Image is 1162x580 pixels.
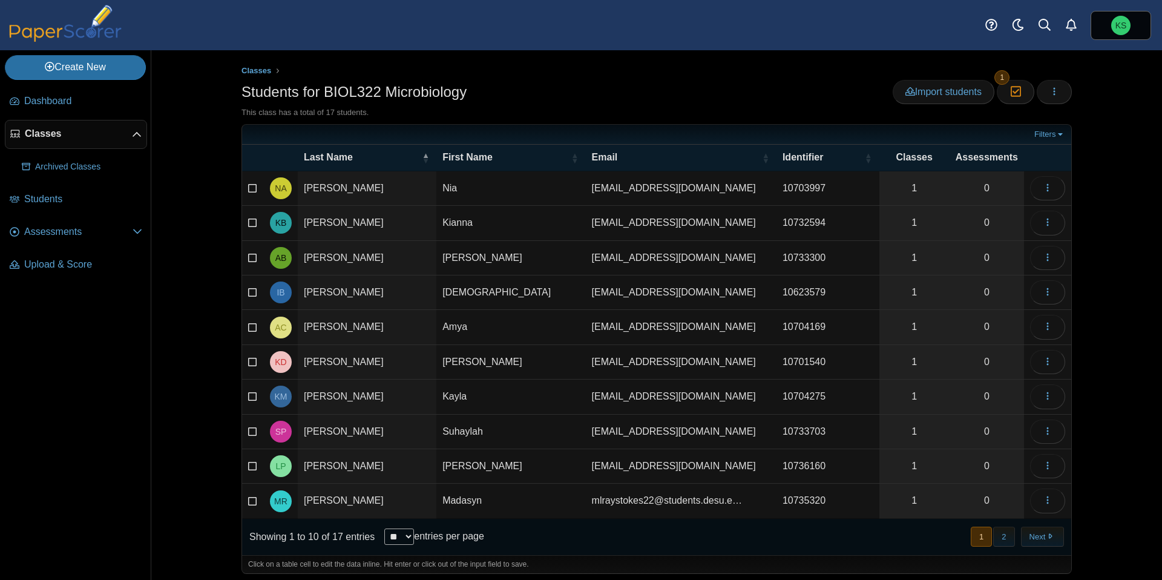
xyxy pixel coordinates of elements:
a: 1 [879,380,950,414]
a: 1 [879,345,950,379]
td: 10623579 [776,275,879,310]
a: Dashboard [5,87,147,116]
a: Upload & Score [5,251,147,280]
td: 10704275 [776,380,879,414]
a: Create New [5,55,146,79]
div: Showing 1 to 10 of 17 entries [242,519,375,555]
button: 1 [971,527,992,547]
span: Classes [241,66,271,75]
a: PaperScorer [5,33,126,44]
div: Click on a table cell to edit the data inline. Hit enter or click out of the input field to save. [242,555,1071,573]
td: [PERSON_NAME] [298,380,436,414]
td: 10735320 [776,484,879,518]
td: [PERSON_NAME] [298,415,436,449]
td: Madasyn [436,484,585,518]
a: 0 [950,415,1024,449]
td: 10701540 [776,345,879,380]
a: Filters [1031,128,1068,140]
span: Kianna Barrow [275,219,287,227]
td: [EMAIL_ADDRESS][DOMAIN_NAME] [586,171,776,206]
span: First Name [442,152,493,162]
a: Kevin Shuman [1091,11,1151,40]
td: [PERSON_NAME] [298,206,436,240]
a: 0 [950,310,1024,344]
span: Leah Powell [275,462,286,470]
span: Ariel Broach [275,254,287,262]
a: 1 [879,206,950,240]
label: entries per page [414,531,484,541]
span: Classes [25,127,132,140]
a: 0 [950,380,1024,414]
span: Email [592,152,618,162]
span: 1 [994,70,1009,85]
td: [EMAIL_ADDRESS][DOMAIN_NAME] [586,241,776,275]
td: [PERSON_NAME] [298,241,436,275]
span: Madasyn Ray-Stokes [274,497,287,506]
span: Identifier : Activate to sort [865,145,872,170]
a: 0 [950,171,1024,205]
td: [PERSON_NAME] [436,345,585,380]
span: Upload & Score [24,258,142,271]
span: Kennedy Dease [275,358,286,366]
a: 0 [950,275,1024,309]
a: Classes [238,64,275,79]
span: Assessments [956,152,1018,162]
span: Suhaylah Pitts [275,427,287,436]
button: 2 [993,527,1014,547]
td: [DEMOGRAPHIC_DATA] [436,275,585,310]
td: [EMAIL_ADDRESS][DOMAIN_NAME] [586,415,776,449]
a: 1 [879,241,950,275]
a: Classes [5,120,147,149]
a: Import students [893,80,994,104]
td: [EMAIL_ADDRESS][DOMAIN_NAME] [586,206,776,240]
span: Kevin Shuman [1111,16,1131,35]
span: Kayla Morgan [275,392,287,401]
a: 1 [879,275,950,309]
span: Classes [896,152,933,162]
td: [EMAIL_ADDRESS][DOMAIN_NAME] [586,345,776,380]
a: 1 [879,484,950,518]
span: Dashboard [24,94,142,108]
div: This class has a total of 17 students. [241,107,1072,118]
td: 10732594 [776,206,879,240]
td: [PERSON_NAME] [436,449,585,484]
td: Suhaylah [436,415,585,449]
span: Students [24,193,142,206]
td: [EMAIL_ADDRESS][DOMAIN_NAME] [586,449,776,484]
td: [PERSON_NAME] [298,310,436,344]
td: [PERSON_NAME] [298,345,436,380]
td: [PERSON_NAME] [298,171,436,206]
td: [PERSON_NAME] [298,484,436,518]
td: [PERSON_NAME] [298,275,436,310]
span: Isaiah Brooks [277,288,284,297]
td: [EMAIL_ADDRESS][DOMAIN_NAME] [586,380,776,414]
td: 10736160 [776,449,879,484]
span: Last Name : Activate to invert sorting [422,145,429,170]
button: 1 [997,80,1034,104]
td: [EMAIL_ADDRESS][DOMAIN_NAME] [586,275,776,310]
a: Students [5,185,147,214]
td: Kianna [436,206,585,240]
span: Email : Activate to sort [762,145,769,170]
a: Assessments [5,218,147,247]
span: Archived Classes [35,161,142,173]
td: 10733300 [776,241,879,275]
span: Import students [905,87,982,97]
a: Archived Classes [17,153,147,182]
td: 10703997 [776,171,879,206]
h1: Students for BIOL322 Microbiology [241,82,467,102]
a: 1 [879,171,950,205]
a: 0 [950,484,1024,518]
span: Identifier [783,152,824,162]
span: Kevin Shuman [1115,21,1127,30]
span: Assessments [24,225,133,239]
span: First Name : Activate to sort [571,145,579,170]
a: 1 [879,415,950,449]
span: Amya Carter [275,323,286,332]
a: 0 [950,449,1024,483]
a: 0 [950,206,1024,240]
a: 0 [950,241,1024,275]
nav: pagination [970,527,1064,547]
a: 1 [879,449,950,483]
span: mlraystokes22@students.desu.edu [592,495,742,506]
